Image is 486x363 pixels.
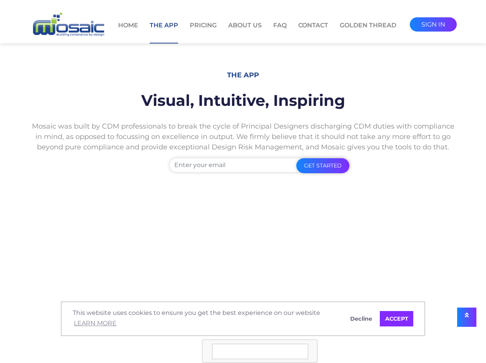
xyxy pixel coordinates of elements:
img: logo [30,12,107,38]
a: Pricing [190,21,217,43]
div: cookieconsent [61,301,425,336]
span: This website uses cookies to ensure you get the best experience on our website [73,308,339,329]
a: learn more about cookies [73,318,118,329]
a: About Us [228,21,262,43]
a: sign in [410,17,457,32]
h6: The App [30,65,457,85]
a: allow cookies [380,311,413,326]
a: Home [118,21,138,43]
a: Contact [298,21,328,43]
input: get started [296,158,349,173]
h2: Visual, Intuitive, Inspiring [30,85,457,115]
p: Mosaic was built by CDM professionals to break the cycle of Principal Designers discharging CDM d... [30,115,457,158]
a: deny cookies [345,311,377,326]
input: Enter your email [170,158,349,172]
a: The App [150,21,178,43]
a: FAQ [273,21,287,43]
a: Golden Thread [340,21,396,43]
